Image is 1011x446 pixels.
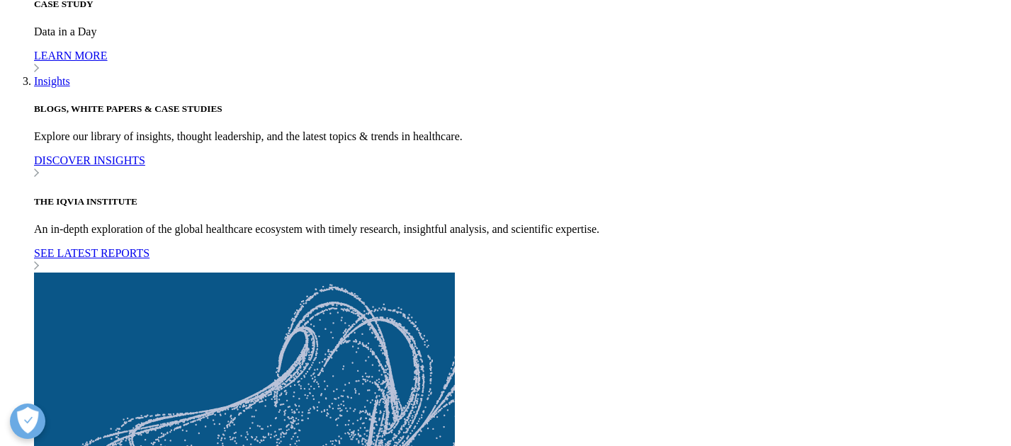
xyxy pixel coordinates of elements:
a: Insights [34,75,70,87]
a: LEARN MORE [34,50,1005,75]
a: SEE LATEST REPORTS [34,247,1005,273]
h5: BLOGS, WHITE PAPERS & CASE STUDIES [34,103,1005,115]
h5: THE IQVIA INSTITUTE [34,196,1005,207]
p: Explore our library of insights, thought leadership, and the latest topics & trends in healthcare. [34,130,1005,143]
button: Präferenzen öffnen [10,404,45,439]
a: DISCOVER INSIGHTS [34,154,1005,180]
p: Data in a Day [34,25,1005,38]
p: An in-depth exploration of the global healthcare ecosystem with timely research, insightful analy... [34,223,1005,236]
